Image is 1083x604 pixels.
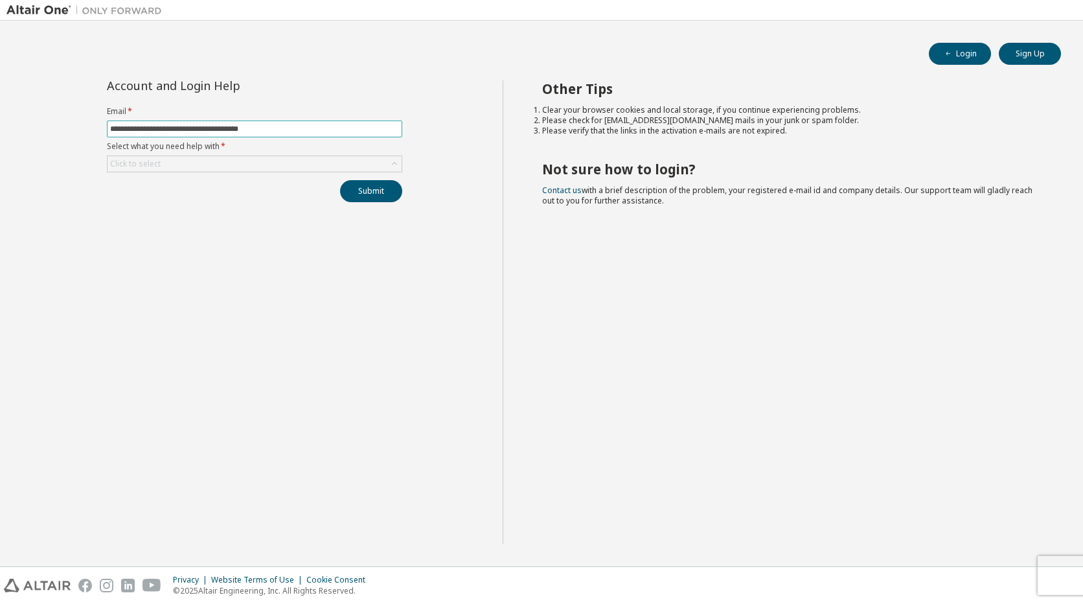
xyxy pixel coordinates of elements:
li: Please verify that the links in the activation e-mails are not expired. [542,126,1038,136]
img: altair_logo.svg [4,579,71,592]
li: Please check for [EMAIL_ADDRESS][DOMAIN_NAME] mails in your junk or spam folder. [542,115,1038,126]
div: Privacy [173,575,211,585]
div: Cookie Consent [306,575,373,585]
img: Altair One [6,4,168,17]
p: © 2025 Altair Engineering, Inc. All Rights Reserved. [173,585,373,596]
div: Click to select [110,159,161,169]
label: Select what you need help with [107,141,402,152]
li: Clear your browser cookies and local storage, if you continue experiencing problems. [542,105,1038,115]
div: Click to select [108,156,402,172]
h2: Not sure how to login? [542,161,1038,178]
div: Account and Login Help [107,80,343,91]
a: Contact us [542,185,582,196]
img: linkedin.svg [121,579,135,592]
div: Website Terms of Use [211,575,306,585]
button: Submit [340,180,402,202]
button: Login [929,43,991,65]
span: with a brief description of the problem, your registered e-mail id and company details. Our suppo... [542,185,1032,206]
label: Email [107,106,402,117]
img: facebook.svg [78,579,92,592]
img: instagram.svg [100,579,113,592]
h2: Other Tips [542,80,1038,97]
button: Sign Up [999,43,1061,65]
img: youtube.svg [142,579,161,592]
